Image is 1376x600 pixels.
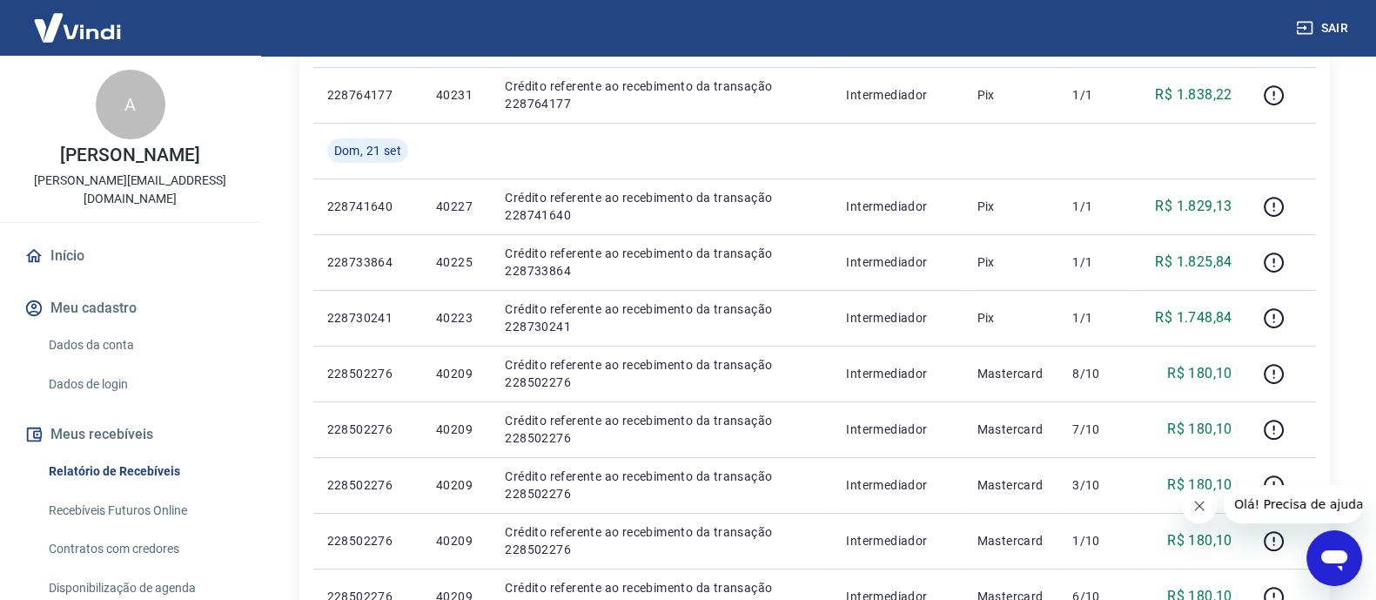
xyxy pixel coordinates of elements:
[505,78,818,112] p: Crédito referente ao recebimento da transação 228764177
[21,415,239,454] button: Meus recebíveis
[334,142,401,159] span: Dom, 21 set
[977,365,1044,382] p: Mastercard
[505,523,818,558] p: Crédito referente ao recebimento da transação 228502276
[327,86,408,104] p: 228764177
[42,493,239,529] a: Recebíveis Futuros Online
[327,309,408,327] p: 228730241
[327,253,408,271] p: 228733864
[1155,252,1232,273] p: R$ 1.825,84
[327,365,408,382] p: 228502276
[505,412,818,447] p: Crédito referente ao recebimento da transação 228502276
[1072,253,1124,271] p: 1/1
[1155,307,1232,328] p: R$ 1.748,84
[846,365,949,382] p: Intermediador
[327,476,408,494] p: 228502276
[10,12,146,26] span: Olá! Precisa de ajuda?
[436,532,477,549] p: 40209
[21,1,134,54] img: Vindi
[60,146,199,165] p: [PERSON_NAME]
[977,198,1044,215] p: Pix
[846,421,949,438] p: Intermediador
[436,253,477,271] p: 40225
[505,356,818,391] p: Crédito referente ao recebimento da transação 228502276
[436,421,477,438] p: 40209
[436,198,477,215] p: 40227
[977,476,1044,494] p: Mastercard
[1182,489,1217,523] iframe: Fechar mensagem
[327,198,408,215] p: 228741640
[1072,365,1124,382] p: 8/10
[977,253,1044,271] p: Pix
[1224,485,1362,523] iframe: Mensagem da empresa
[1072,86,1124,104] p: 1/1
[846,476,949,494] p: Intermediador
[436,309,477,327] p: 40223
[1167,419,1232,440] p: R$ 180,10
[505,468,818,502] p: Crédito referente ao recebimento da transação 228502276
[977,421,1044,438] p: Mastercard
[846,253,949,271] p: Intermediador
[42,367,239,402] a: Dados de login
[42,327,239,363] a: Dados da conta
[21,289,239,327] button: Meu cadastro
[1072,476,1124,494] p: 3/10
[327,532,408,549] p: 228502276
[436,365,477,382] p: 40209
[1167,363,1232,384] p: R$ 180,10
[1167,530,1232,551] p: R$ 180,10
[846,532,949,549] p: Intermediador
[505,300,818,335] p: Crédito referente ao recebimento da transação 228730241
[1072,421,1124,438] p: 7/10
[977,309,1044,327] p: Pix
[1072,309,1124,327] p: 1/1
[1167,475,1232,496] p: R$ 180,10
[21,237,239,275] a: Início
[1292,12,1355,44] button: Sair
[1155,84,1232,105] p: R$ 1.838,22
[436,86,477,104] p: 40231
[436,476,477,494] p: 40209
[1072,198,1124,215] p: 1/1
[977,86,1044,104] p: Pix
[42,454,239,489] a: Relatório de Recebíveis
[327,421,408,438] p: 228502276
[977,532,1044,549] p: Mastercard
[846,309,949,327] p: Intermediador
[846,198,949,215] p: Intermediador
[846,86,949,104] p: Intermediador
[505,189,818,224] p: Crédito referente ao recebimento da transação 228741640
[1306,530,1362,586] iframe: Botão para abrir a janela de mensagens
[14,172,246,208] p: [PERSON_NAME][EMAIL_ADDRESS][DOMAIN_NAME]
[1072,532,1124,549] p: 1/10
[42,531,239,567] a: Contratos com credores
[96,70,165,139] div: A
[505,245,818,280] p: Crédito referente ao recebimento da transação 228733864
[1155,196,1232,217] p: R$ 1.829,13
